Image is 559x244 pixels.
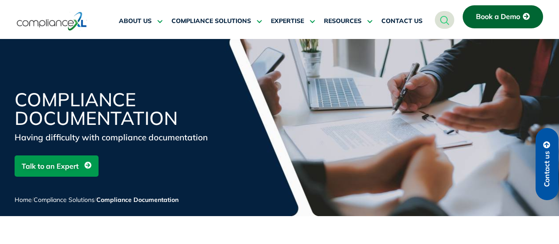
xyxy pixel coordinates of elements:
img: logo-one.svg [17,11,87,31]
span: / / [15,196,179,204]
a: CONTACT US [381,11,422,32]
span: ABOUT US [119,17,152,25]
a: Contact us [536,128,559,200]
a: Home [15,196,32,204]
a: Talk to an Expert [15,155,99,177]
span: RESOURCES [324,17,361,25]
span: EXPERTISE [271,17,304,25]
a: navsearch-button [435,11,454,29]
span: Compliance Documentation [96,196,179,204]
a: RESOURCES [324,11,373,32]
h1: Compliance Documentation [15,90,227,128]
span: Book a Demo [476,13,520,21]
div: Having difficulty with compliance documentation [15,131,227,143]
a: Compliance Solutions [34,196,95,204]
span: Contact us [543,151,551,187]
span: CONTACT US [381,17,422,25]
span: COMPLIANCE SOLUTIONS [171,17,251,25]
a: Book a Demo [463,5,543,28]
a: ABOUT US [119,11,163,32]
span: Talk to an Expert [22,158,79,174]
a: EXPERTISE [271,11,315,32]
a: COMPLIANCE SOLUTIONS [171,11,262,32]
